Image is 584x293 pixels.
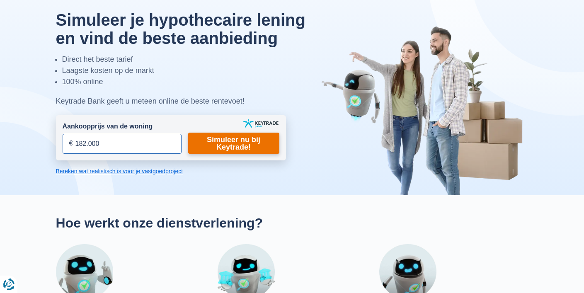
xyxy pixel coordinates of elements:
img: image-hero [321,25,528,195]
li: Direct het beste tarief [62,54,327,65]
li: 100% online [62,76,327,87]
div: Keytrade Bank geeft u meteen online de beste rentevoet! [56,96,327,107]
h1: Simuleer je hypothecaire lening en vind de beste aanbieding [56,11,327,47]
li: Laagste kosten op de markt [62,65,327,76]
a: Bereken wat realistisch is voor je vastgoedproject [56,167,286,175]
a: Simuleer nu bij Keytrade! [188,133,279,154]
label: Aankoopprijs van de woning [63,122,153,131]
h2: Hoe werkt onze dienstverlening? [56,215,528,231]
img: keytrade [243,119,279,128]
span: € [69,139,73,148]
